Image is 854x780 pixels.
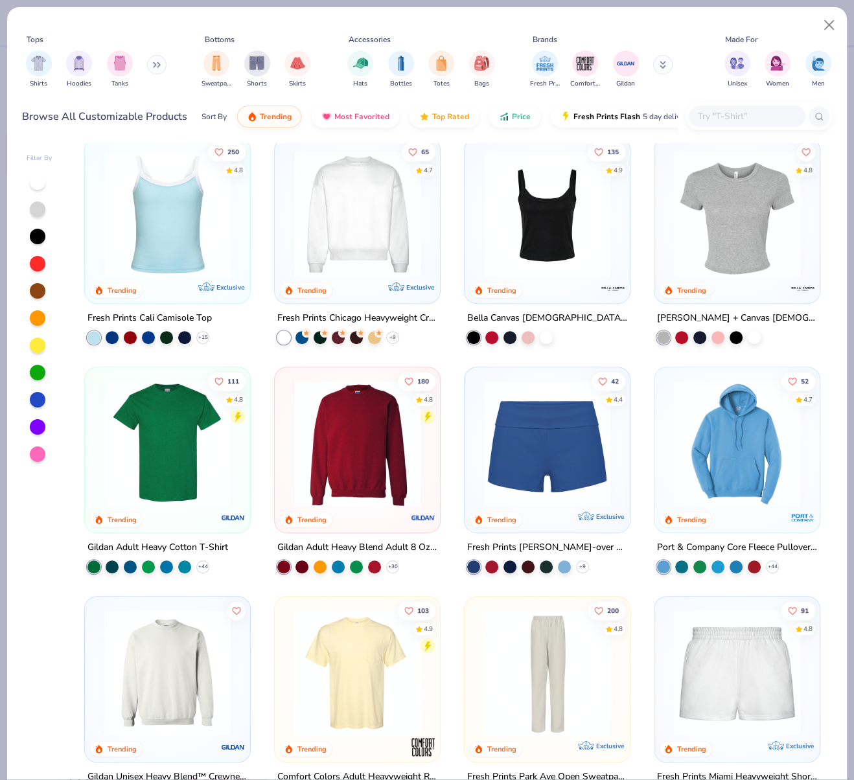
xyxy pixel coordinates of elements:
[613,51,639,89] button: filter button
[805,51,831,89] div: filter for Men
[237,610,376,736] img: 34e9639c-4d44-40be-af6e-53fe14aa9442
[478,150,617,277] img: 8af284bf-0d00-45ea-9003-ce4b9a3194ad
[227,148,238,155] span: 250
[781,372,815,390] button: Like
[478,610,617,736] img: 0ed6d0be-3a42-4fd2-9b2a-c5ffc757fdcf
[288,150,427,277] img: 1358499d-a160-429c-9f1e-ad7a3dc244c9
[616,79,635,89] span: Gildan
[233,165,242,175] div: 4.8
[560,111,571,122] img: flash.gif
[657,310,817,327] div: [PERSON_NAME] + Canvas [DEMOGRAPHIC_DATA]' Micro Ribbed Baby Tee
[766,79,789,89] span: Women
[478,380,617,507] img: d60be0fe-5443-43a1-ac7f-73f8b6aa2e6e
[410,106,479,128] button: Top Rated
[667,380,807,507] img: 1593a31c-dba5-4ff5-97bf-ef7c6ca295f9
[98,610,237,736] img: 833bdddd-6347-4faa-9e52-496810413cc0
[467,310,627,327] div: Bella Canvas [DEMOGRAPHIC_DATA]' Micro Ribbed Scoop Tank
[697,109,796,124] input: Try "T-Shirt"
[467,540,627,556] div: Fresh Prints [PERSON_NAME]-over Lounge Shorts
[421,148,429,155] span: 65
[216,283,244,292] span: Exclusive
[288,610,427,736] img: 284e3bdb-833f-4f21-a3b0-720291adcbd9
[244,51,270,89] div: filter for Shorts
[474,56,489,71] img: Bags Image
[67,79,91,89] span: Hoodies
[98,380,237,507] img: db319196-8705-402d-8b46-62aaa07ed94f
[349,34,391,45] div: Accessories
[791,505,816,531] img: Port & Company logo
[27,34,43,45] div: Tops
[533,34,557,45] div: Brands
[205,34,235,45] div: Bottoms
[434,56,448,71] img: Totes Image
[202,51,231,89] div: filter for Sweatpants
[260,111,292,122] span: Trending
[424,624,433,634] div: 4.9
[244,51,270,89] button: filter button
[607,148,619,155] span: 135
[402,143,435,161] button: Like
[530,79,560,89] span: Fresh Prints
[765,51,791,89] button: filter button
[387,563,397,571] span: + 30
[353,79,367,89] span: Hats
[390,79,412,89] span: Bottles
[600,275,626,301] img: Bella + Canvas logo
[643,109,691,124] span: 5 day delivery
[388,51,414,89] button: filter button
[427,610,566,736] img: f2707318-0607-4e9d-8b72-fe22b32ef8d9
[791,275,816,301] img: Bella + Canvas logo
[817,13,842,38] button: Close
[724,51,750,89] div: filter for Unisex
[596,742,624,750] span: Exclusive
[247,111,257,122] img: trending.gif
[347,51,373,89] button: filter button
[724,51,750,89] button: filter button
[98,150,237,277] img: a25d9891-da96-49f3-a35e-76288174bf3a
[667,610,807,736] img: af8dff09-eddf-408b-b5dc-51145765dcf2
[489,106,540,128] button: Price
[570,51,600,89] button: filter button
[406,283,434,292] span: Exclusive
[27,154,52,163] div: Filter By
[725,34,757,45] div: Made For
[66,51,92,89] button: filter button
[805,51,831,89] button: filter button
[613,51,639,89] div: filter for Gildan
[113,56,127,71] img: Tanks Image
[277,540,437,556] div: Gildan Adult Heavy Blend Adult 8 Oz. 50/50 Fleece Crew
[575,54,595,73] img: Comfort Colors Image
[614,395,623,404] div: 4.4
[787,742,814,750] span: Exclusive
[284,51,310,89] div: filter for Skirts
[530,51,560,89] button: filter button
[781,601,815,619] button: Like
[220,734,246,760] img: Gildan logo
[667,150,807,277] img: aa15adeb-cc10-480b-b531-6e6e449d5067
[728,79,747,89] span: Unisex
[72,56,86,71] img: Hoodies Image
[388,51,414,89] div: filter for Bottles
[432,111,469,122] span: Top Rated
[474,79,489,89] span: Bags
[530,51,560,89] div: filter for Fresh Prints
[803,624,813,634] div: 4.8
[801,378,809,384] span: 52
[417,607,429,614] span: 103
[202,111,227,122] div: Sort By
[535,54,555,73] img: Fresh Prints Image
[22,109,187,124] div: Browse All Customizable Products
[389,334,396,341] span: + 9
[87,310,212,327] div: Fresh Prints Cali Camisole Top
[111,79,128,89] span: Tanks
[321,111,332,122] img: most_fav.gif
[312,106,399,128] button: Most Favorited
[277,310,437,327] div: Fresh Prints Chicago Heavyweight Crewneck
[607,607,619,614] span: 200
[26,51,52,89] button: filter button
[797,143,815,161] button: Like
[284,51,310,89] button: filter button
[394,56,408,71] img: Bottles Image
[657,540,817,556] div: Port & Company Core Fleece Pullover Hooded Sweatshirt
[614,624,623,634] div: 4.8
